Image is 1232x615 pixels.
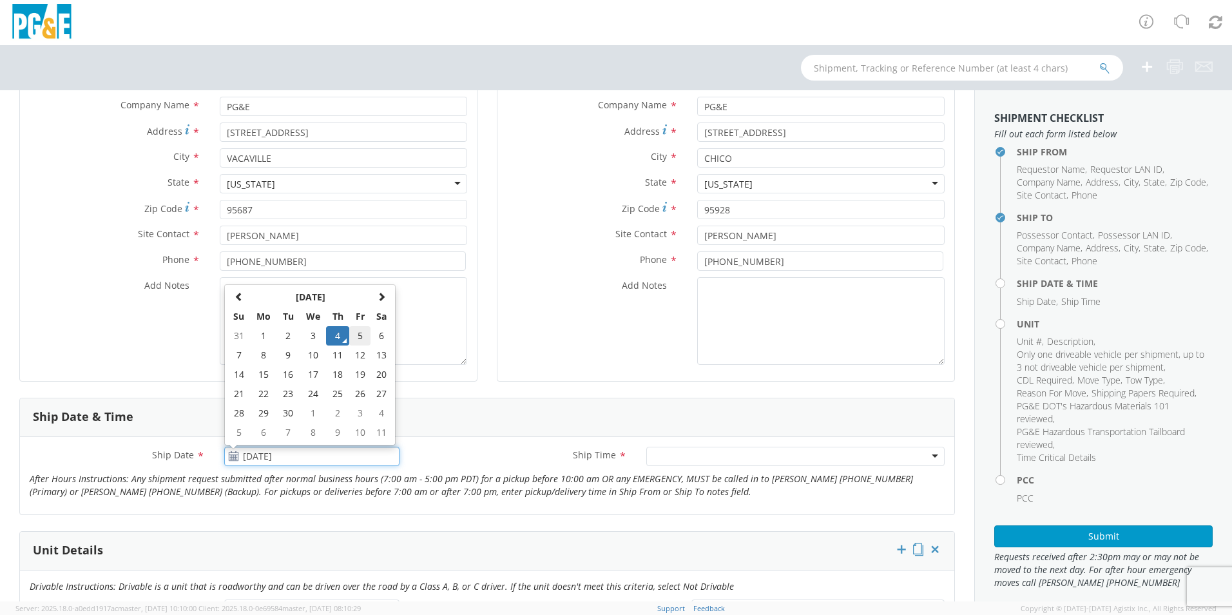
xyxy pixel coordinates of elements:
[300,346,327,365] td: 10
[1017,255,1066,267] span: Site Contact
[622,279,667,291] span: Add Notes
[1017,229,1093,241] span: Possessor Contact
[300,365,327,384] td: 17
[30,473,913,498] i: After Hours Instructions: Any shipment request submitted after normal business hours (7:00 am - 5...
[1047,335,1095,348] li: ,
[250,326,277,346] td: 1
[371,307,392,326] th: Sa
[227,346,250,365] td: 7
[144,279,189,291] span: Add Notes
[1144,176,1167,189] li: ,
[1124,176,1141,189] li: ,
[250,288,371,307] th: Select Month
[1017,387,1086,399] span: Reason For Move
[168,176,189,188] span: State
[198,603,361,613] span: Client: 2025.18.0-0e69584
[277,326,300,346] td: 2
[349,423,371,442] td: 10
[300,326,327,346] td: 3
[250,404,277,423] td: 29
[10,4,74,42] img: pge-logo-06675f144f4cfa6a6814.png
[300,423,327,442] td: 8
[640,253,667,266] span: Phone
[1090,163,1164,176] li: ,
[326,326,349,346] td: 4
[1086,176,1121,189] li: ,
[573,449,616,461] span: Ship Time
[1017,295,1058,308] li: ,
[1017,400,1209,425] li: ,
[152,449,194,461] span: Ship Date
[1086,242,1119,254] span: Address
[1017,374,1072,386] span: CDL Required
[1021,603,1217,614] span: Copyright © [DATE]-[DATE] Agistix Inc., All Rights Reserved
[1017,335,1042,347] span: Unit #
[1017,189,1066,201] span: Site Contact
[33,544,103,557] h3: Unit Details
[377,292,386,301] span: Next Month
[1017,335,1044,348] li: ,
[277,423,300,442] td: 7
[1017,242,1081,254] span: Company Name
[651,150,667,162] span: City
[624,125,660,137] span: Address
[1098,229,1172,242] li: ,
[371,404,392,423] td: 4
[326,365,349,384] td: 18
[326,404,349,423] td: 2
[1017,242,1083,255] li: ,
[1144,176,1165,188] span: State
[1092,387,1197,400] li: ,
[300,307,327,326] th: We
[227,404,250,423] td: 28
[277,365,300,384] td: 16
[277,384,300,404] td: 23
[1017,176,1081,188] span: Company Name
[1017,425,1185,451] span: PG&E Hazardous Transportation Tailboard reviewed
[138,228,189,240] span: Site Contact
[250,384,277,404] td: 22
[1017,387,1088,400] li: ,
[173,150,189,162] span: City
[371,384,392,404] td: 27
[1170,176,1206,188] span: Zip Code
[1017,163,1085,175] span: Requestor Name
[1170,242,1208,255] li: ,
[227,384,250,404] td: 21
[1017,374,1074,387] li: ,
[657,603,685,613] a: Support
[1124,242,1141,255] li: ,
[144,202,182,215] span: Zip Code
[349,346,371,365] td: 12
[277,404,300,423] td: 30
[1144,242,1167,255] li: ,
[300,384,327,404] td: 24
[1077,374,1121,386] span: Move Type
[147,125,182,137] span: Address
[30,580,734,592] i: Drivable Instructions: Drivable is a unit that is roadworthy and can be driven over the road by a...
[1017,189,1068,202] li: ,
[1086,176,1119,188] span: Address
[235,292,244,301] span: Previous Month
[1126,374,1165,387] li: ,
[227,178,275,191] div: [US_STATE]
[250,346,277,365] td: 8
[349,307,371,326] th: Fr
[1017,278,1213,288] h4: Ship Date & Time
[1017,475,1213,485] h4: PCC
[994,111,1104,125] strong: Shipment Checklist
[33,411,133,424] h3: Ship Date & Time
[615,228,667,240] span: Site Contact
[1047,335,1093,347] span: Description
[227,326,250,346] td: 31
[994,551,1213,589] span: Requests received after 2:30pm may or may not be moved to the next day. For after hour emergency ...
[693,603,725,613] a: Feedback
[227,365,250,384] td: 14
[1090,163,1162,175] span: Requestor LAN ID
[1086,242,1121,255] li: ,
[622,202,660,215] span: Zip Code
[1144,242,1165,254] span: State
[1098,229,1170,241] span: Possessor LAN ID
[227,307,250,326] th: Su
[371,423,392,442] td: 11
